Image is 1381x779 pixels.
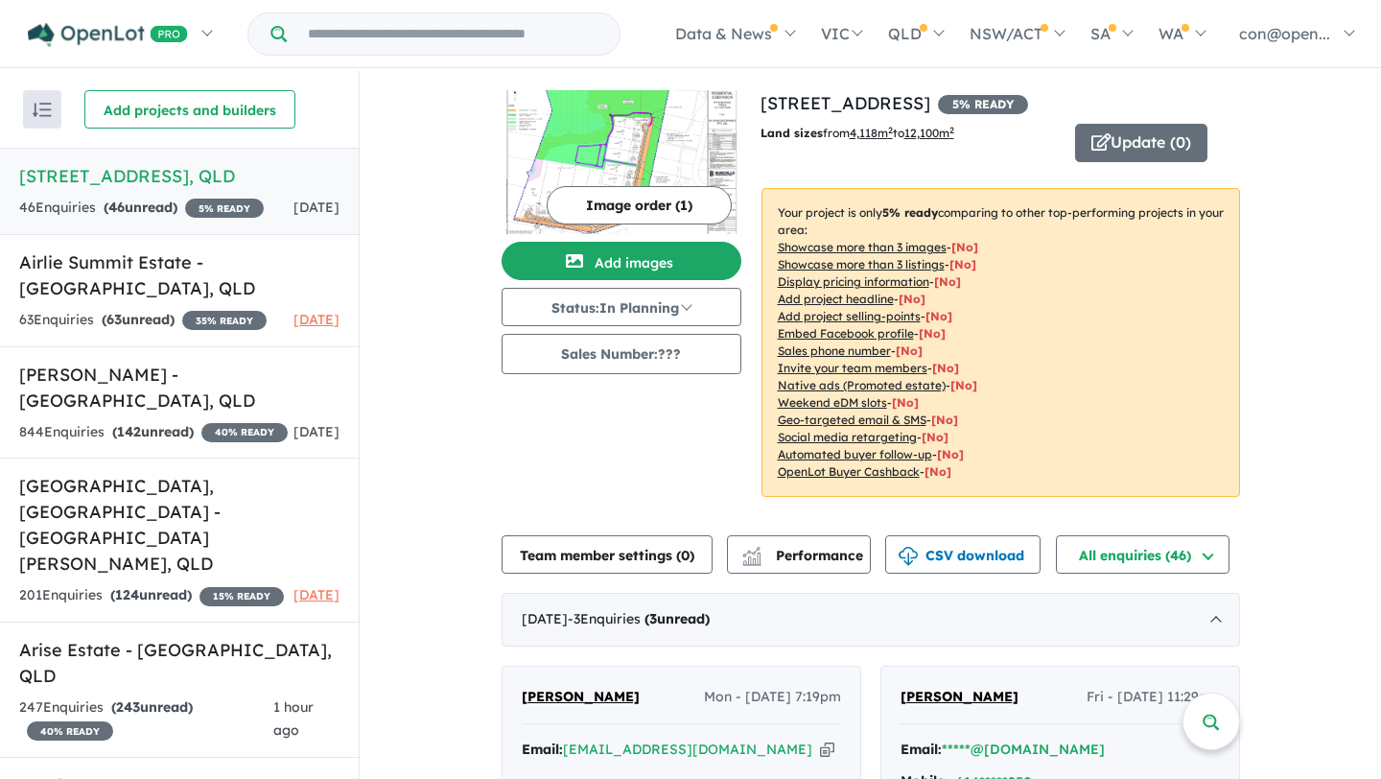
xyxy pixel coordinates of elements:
[778,292,894,306] u: Add project headline
[644,610,710,627] strong: ( unread)
[932,361,959,375] span: [ No ]
[778,274,929,289] u: Display pricing information
[201,423,288,442] span: 40 % READY
[273,698,314,739] span: 1 hour ago
[106,311,122,328] span: 63
[778,257,945,271] u: Showcase more than 3 listings
[681,547,690,564] span: 0
[116,698,140,716] span: 243
[704,686,841,709] span: Mon - [DATE] 7:19pm
[922,430,948,444] span: [No]
[919,326,946,341] span: [ No ]
[778,430,917,444] u: Social media retargeting
[937,447,964,461] span: [No]
[761,126,823,140] b: Land sizes
[778,326,914,341] u: Embed Facebook profile
[778,343,891,358] u: Sales phone number
[111,698,193,716] strong: ( unread)
[522,741,563,758] strong: Email:
[291,13,616,55] input: Try estate name, suburb, builder or developer
[1239,24,1330,43] span: con@open...
[938,95,1028,114] span: 5 % READY
[951,240,978,254] span: [ No ]
[778,447,932,461] u: Automated buyer follow-up
[850,126,893,140] u: 4,118 m
[778,395,887,410] u: Weekend eDM slots
[293,199,339,216] span: [DATE]
[1056,535,1229,574] button: All enquiries (46)
[778,464,920,479] u: OpenLot Buyer Cashback
[112,423,194,440] strong: ( unread)
[185,199,264,218] span: 5 % READY
[522,688,640,705] span: [PERSON_NAME]
[19,473,339,577] h5: [GEOGRAPHIC_DATA], [GEOGRAPHIC_DATA] - [GEOGRAPHIC_DATA][PERSON_NAME] , QLD
[882,205,938,220] b: 5 % ready
[522,686,640,709] a: [PERSON_NAME]
[950,378,977,392] span: [No]
[293,586,339,603] span: [DATE]
[1075,124,1207,162] button: Update (0)
[925,464,951,479] span: [No]
[901,741,942,758] strong: Email:
[649,610,657,627] span: 3
[19,197,264,220] div: 46 Enquir ies
[19,249,339,301] h5: Airlie Summit Estate - [GEOGRAPHIC_DATA] , QLD
[19,421,288,444] div: 844 Enquir ies
[1087,686,1220,709] span: Fri - [DATE] 11:29am
[502,90,741,234] img: 55 Pagan Road - Yatala
[33,103,52,117] img: sort.svg
[778,378,946,392] u: Native ads (Promoted estate)
[502,334,741,374] button: Sales Number:???
[901,686,1018,709] a: [PERSON_NAME]
[27,721,113,741] span: 40 % READY
[502,535,713,574] button: Team member settings (0)
[568,610,710,627] span: - 3 Enquir ies
[761,124,1061,143] p: from
[778,413,926,427] u: Geo-targeted email & SMS
[19,696,273,743] div: 247 Enquir ies
[893,126,954,140] span: to
[896,343,923,358] span: [ No ]
[293,311,339,328] span: [DATE]
[502,288,741,326] button: Status:In Planning
[761,92,930,114] a: [STREET_ADDRESS]
[899,292,925,306] span: [ No ]
[563,741,812,758] a: [EMAIL_ADDRESS][DOMAIN_NAME]
[199,587,284,606] span: 15 % READY
[110,586,192,603] strong: ( unread)
[778,361,927,375] u: Invite your team members
[934,274,961,289] span: [ No ]
[899,547,918,566] img: download icon
[745,547,863,564] span: Performance
[104,199,177,216] strong: ( unread)
[892,395,919,410] span: [No]
[84,90,295,129] button: Add projects and builders
[904,126,954,140] u: 12,100 m
[293,423,339,440] span: [DATE]
[19,309,267,332] div: 63 Enquir ies
[901,688,1018,705] span: [PERSON_NAME]
[102,311,175,328] strong: ( unread)
[820,740,834,760] button: Copy
[502,593,1240,647] div: [DATE]
[888,125,893,135] sup: 2
[108,199,125,216] span: 46
[19,637,339,689] h5: Arise Estate - [GEOGRAPHIC_DATA] , QLD
[182,311,267,330] span: 35 % READY
[931,413,958,427] span: [No]
[742,553,761,565] img: bar-chart.svg
[885,535,1041,574] button: CSV download
[778,240,947,254] u: Showcase more than 3 images
[28,23,188,47] img: Openlot PRO Logo White
[727,535,871,574] button: Performance
[778,309,921,323] u: Add project selling-points
[761,188,1240,497] p: Your project is only comparing to other top-performing projects in your area: - - - - - - - - - -...
[949,257,976,271] span: [ No ]
[949,125,954,135] sup: 2
[502,242,741,280] button: Add images
[19,163,339,189] h5: [STREET_ADDRESS] , QLD
[117,423,141,440] span: 142
[19,584,284,607] div: 201 Enquir ies
[742,547,760,557] img: line-chart.svg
